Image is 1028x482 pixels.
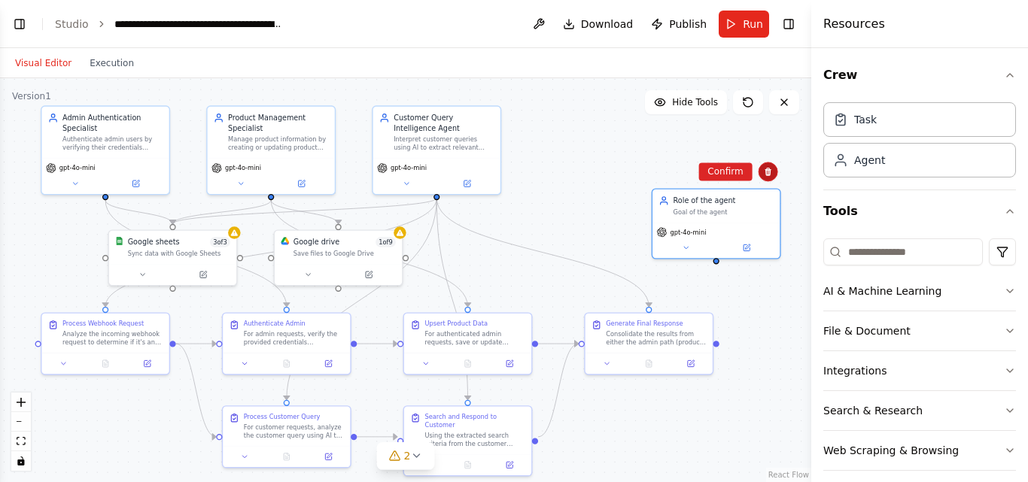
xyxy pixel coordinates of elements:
button: No output available [84,357,127,370]
g: Edge from 86f835be-497f-4546-bf01-41090c9c462b to 48cebe1c-7509-44f2-a24c-e8ee38c0de01 [431,198,654,306]
button: Open in side panel [272,177,331,190]
div: Generate Final ResponseConsolidate the results from either the admin path (product upsert confirm... [584,312,713,374]
button: Open in side panel [174,268,233,281]
button: fit view [11,432,31,451]
button: Visual Editor [6,54,81,72]
button: Open in side panel [339,268,398,281]
div: Goal of the agent [674,208,774,217]
div: Customer Query Intelligence Agent [394,113,494,134]
span: gpt-4o-mini [59,164,96,172]
span: Download [581,17,634,32]
button: Open in side panel [311,357,346,370]
div: Save files to Google Drive [293,250,396,258]
div: Version 1 [12,90,51,102]
span: Number of enabled actions [210,237,230,247]
div: For authenticated admin requests, save or update product information in Google Sheets including p... [424,330,525,347]
button: Execution [81,54,143,72]
button: Confirm [698,162,752,180]
button: 2 [377,442,435,470]
div: Interpret customer queries using AI to extract relevant keywords and intent, then search for prod... [394,135,494,152]
button: zoom out [11,412,31,432]
g: Edge from a52bc648-1a73-4232-9a35-93ed9d7272b6 to f74fff91-a458-46ca-aaa6-e7cd453ecae8 [176,338,217,349]
span: 2 [404,448,411,463]
div: Agent [854,153,885,168]
div: Authenticate Admin [244,320,306,328]
button: Crew [823,54,1016,96]
button: Open in side panel [129,357,165,370]
div: Process Webhook RequestAnalyze the incoming webhook request to determine if it's an admin request... [41,312,170,374]
span: Hide Tools [672,96,718,108]
button: Search & Research [823,391,1016,430]
div: Generate Final Response [606,320,683,328]
g: Edge from a52bc648-1a73-4232-9a35-93ed9d7272b6 to dd42d089-2322-46e5-8b5c-af5a35a57cb9 [176,338,217,442]
div: Google SheetsGoogle sheets3of3Sync data with Google Sheets [108,229,238,286]
button: Web Scraping & Browsing [823,431,1016,470]
button: Hide right sidebar [778,14,799,35]
div: Upsert Product DataFor authenticated admin requests, save or update product information in Google... [403,312,533,374]
button: No output available [446,357,489,370]
span: Run [743,17,763,32]
button: Open in side panel [106,177,165,190]
div: Product Management Specialist [228,113,328,134]
button: Hide Tools [645,90,727,114]
button: File & Document [823,311,1016,350]
nav: breadcrumb [55,17,284,32]
button: No output available [446,459,489,471]
g: Edge from 86f835be-497f-4546-bf01-41090c9c462b to 5a08c350-7068-4b36-b86a-018afb20706e [168,198,443,223]
button: zoom in [11,393,31,412]
div: Manage product information by creating or updating product details in Google Sheets and uploading... [228,135,328,152]
div: Search and Respond to CustomerUsing the extracted search criteria from the customer query, search... [403,405,533,476]
div: For admin requests, verify the provided credentials (email/password or token) against the admin d... [244,330,344,347]
g: Edge from 4b4adc9a-5330-42a4-b069-b60c801a12e0 to 6213d44c-aff2-4bc9-bbef-e72258e1b744 [266,200,343,224]
g: Edge from 86f835be-497f-4546-bf01-41090c9c462b to dd42d089-2322-46e5-8b5c-af5a35a57cb9 [281,198,442,399]
div: Process Webhook Request [62,320,144,328]
div: Sync data with Google Sheets [128,250,230,258]
div: Process Customer Query [244,413,321,421]
button: Show left sidebar [9,14,30,35]
div: Using the extracted search criteria from the customer query, search the product database in Googl... [424,432,525,448]
img: Google Drive [281,237,289,245]
span: Publish [669,17,707,32]
button: Download [557,11,640,38]
div: Customer Query Intelligence AgentInterpret customer queries using AI to extract relevant keywords... [372,105,501,195]
div: React Flow controls [11,393,31,471]
button: Run [719,11,769,38]
div: Google DriveGoogle drive1of9Save files to Google Drive [274,229,403,286]
g: Edge from 86f835be-497f-4546-bf01-41090c9c462b to ffd66a48-08b4-426b-b530-adec16af46ba [431,198,473,399]
button: AI & Machine Learning [823,271,1016,311]
button: No output available [265,357,309,370]
div: Consolidate the results from either the admin path (product upsert confirmation) or customer path... [606,330,706,347]
button: Open in side panel [717,241,776,254]
button: Open in side panel [491,459,527,471]
div: Search and Respond to Customer [424,413,525,429]
div: Process Customer QueryFor customer requests, analyze the customer query using AI to extract keywo... [222,405,351,468]
div: Analyze the incoming webhook request to determine if it's an admin request (contains admin=true) ... [62,330,163,347]
g: Edge from 96b1854d-2b9f-4d38-83fe-afe037518e55 to 48cebe1c-7509-44f2-a24c-e8ee38c0de01 [538,338,579,349]
button: No output available [627,357,671,370]
div: For customer requests, analyze the customer query using AI to extract keywords like 'price', 'sho... [244,423,344,440]
div: Google drive [293,237,339,247]
div: Google sheets [128,237,180,247]
span: gpt-4o-mini [391,164,427,172]
div: Admin Authentication Specialist [62,113,163,134]
span: Number of enabled actions [376,237,396,247]
button: Open in side panel [311,450,346,463]
h4: Resources [823,15,885,33]
button: Publish [645,11,713,38]
button: Integrations [823,351,1016,390]
g: Edge from a3e463c6-f9d3-4b0e-a607-89319df148f5 to f74fff91-a458-46ca-aaa6-e7cd453ecae8 [100,200,291,307]
button: toggle interactivity [11,451,31,471]
g: Edge from 4b4adc9a-5330-42a4-b069-b60c801a12e0 to 96b1854d-2b9f-4d38-83fe-afe037518e55 [266,200,473,307]
div: Authenticate admin users by verifying their credentials against the admin database in Google Shee... [62,135,163,152]
div: Product Management SpecialistManage product information by creating or updating product details i... [206,105,336,195]
img: Google Sheets [115,237,123,245]
button: Open in side panel [673,357,708,370]
button: No output available [265,450,309,463]
span: gpt-4o-mini [225,164,261,172]
div: Authenticate AdminFor admin requests, verify the provided credentials (email/password or token) a... [222,312,351,374]
g: Edge from ffd66a48-08b4-426b-b530-adec16af46ba to 48cebe1c-7509-44f2-a24c-e8ee38c0de01 [538,338,579,442]
div: Role of the agentGoal of the agentgpt-4o-mini [652,188,781,259]
g: Edge from 86f835be-497f-4546-bf01-41090c9c462b to a52bc648-1a73-4232-9a35-93ed9d7272b6 [100,198,442,306]
g: Edge from a3e463c6-f9d3-4b0e-a607-89319df148f5 to 5a08c350-7068-4b36-b86a-018afb20706e [100,200,178,224]
button: Open in side panel [438,177,497,190]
